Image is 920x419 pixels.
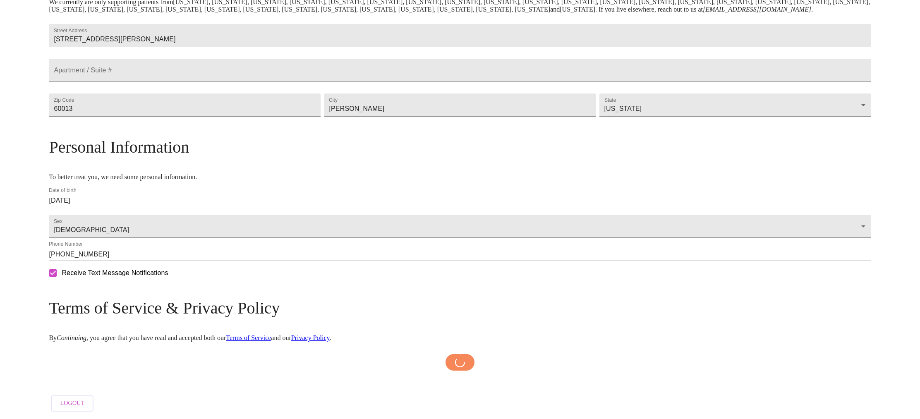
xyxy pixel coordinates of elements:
[703,6,811,13] em: [EMAIL_ADDRESS][DOMAIN_NAME]
[49,298,871,318] h3: Terms of Service & Privacy Policy
[49,188,77,193] label: Date of birth
[49,137,871,157] h3: Personal Information
[60,398,84,409] span: Logout
[49,242,83,247] label: Phone Number
[62,268,168,278] span: Receive Text Message Notifications
[226,334,271,341] a: Terms of Service
[57,334,86,341] em: Continuing
[49,173,871,181] p: To better treat you, we need some personal information.
[291,334,330,341] a: Privacy Policy
[51,395,93,412] button: Logout
[49,215,871,238] div: [DEMOGRAPHIC_DATA]
[599,93,871,117] div: [US_STATE]
[49,334,871,342] p: By , you agree that you have read and accepted both our and our .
